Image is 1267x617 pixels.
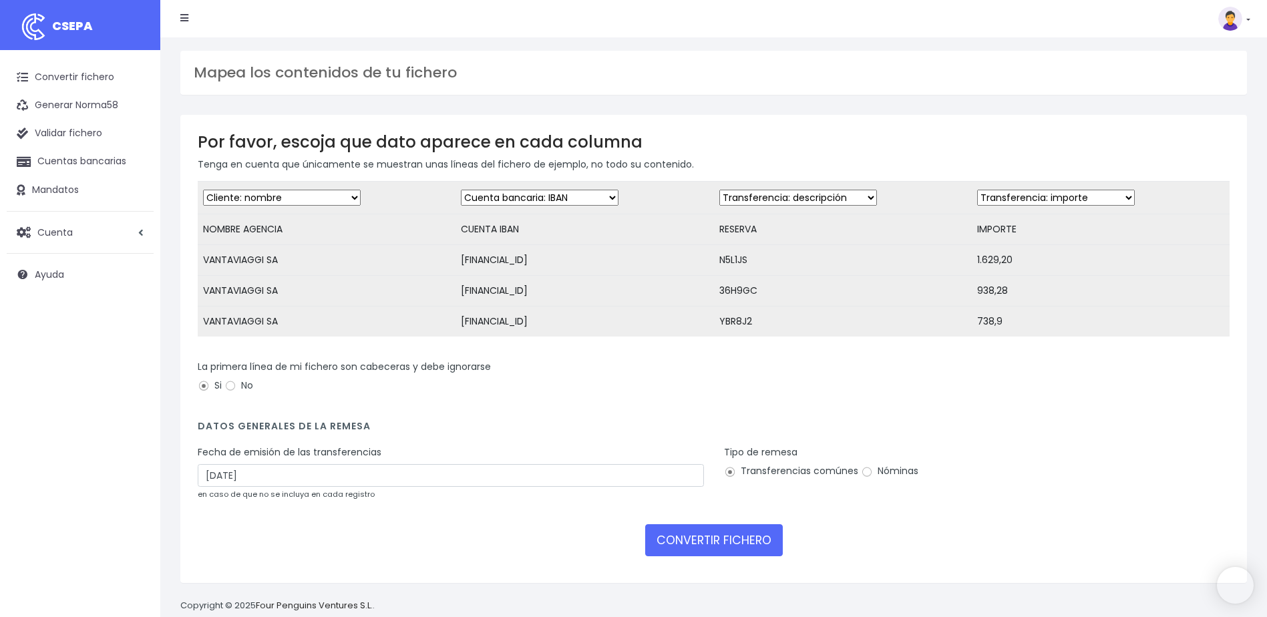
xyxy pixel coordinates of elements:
[456,245,713,276] td: [FINANCIAL_ID]
[7,120,154,148] a: Validar fichero
[456,214,713,245] td: CUENTA IBAN
[180,599,375,613] p: Copyright © 2025 .
[861,464,918,478] label: Nóminas
[7,148,154,176] a: Cuentas bancarias
[714,306,972,337] td: YBR8J2
[224,379,253,393] label: No
[52,17,93,34] span: CSEPA
[198,489,375,499] small: en caso de que no se incluya en cada registro
[198,132,1230,152] h3: Por favor, escoja que dato aparece en cada columna
[35,268,64,281] span: Ayuda
[456,306,713,337] td: [FINANCIAL_ID]
[7,176,154,204] a: Mandatos
[37,225,73,238] span: Cuenta
[7,260,154,288] a: Ayuda
[7,63,154,91] a: Convertir fichero
[972,214,1230,245] td: IMPORTE
[972,276,1230,306] td: 938,28
[198,379,222,393] label: Si
[1218,7,1242,31] img: profile
[714,276,972,306] td: 36H9GC
[198,276,456,306] td: VANTAVIAGGI SA
[724,464,858,478] label: Transferencias comúnes
[7,91,154,120] a: Generar Norma58
[198,157,1230,172] p: Tenga en cuenta que únicamente se muestran unas líneas del fichero de ejemplo, no todo su contenido.
[198,306,456,337] td: VANTAVIAGGI SA
[198,445,381,459] label: Fecha de emisión de las transferencias
[17,10,50,43] img: logo
[198,360,491,374] label: La primera línea de mi fichero son cabeceras y debe ignorarse
[198,421,1230,439] h4: Datos generales de la remesa
[972,245,1230,276] td: 1.629,20
[714,245,972,276] td: N5L1JS
[7,218,154,246] a: Cuenta
[256,599,373,612] a: Four Penguins Ventures S.L.
[198,245,456,276] td: VANTAVIAGGI SA
[714,214,972,245] td: RESERVA
[645,524,783,556] button: CONVERTIR FICHERO
[198,214,456,245] td: NOMBRE AGENCIA
[194,64,1234,81] h3: Mapea los contenidos de tu fichero
[972,306,1230,337] td: 738,9
[724,445,797,459] label: Tipo de remesa
[456,276,713,306] td: [FINANCIAL_ID]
